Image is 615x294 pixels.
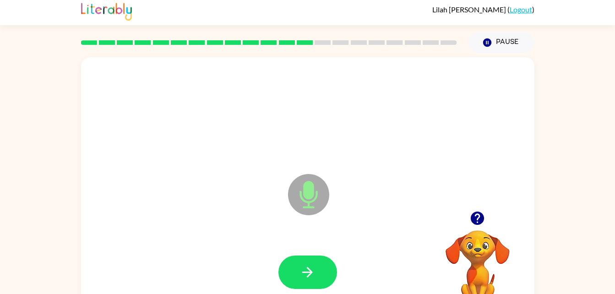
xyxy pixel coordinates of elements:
[432,5,534,14] div: ( )
[468,32,534,53] button: Pause
[432,5,507,14] span: Lilah [PERSON_NAME]
[510,5,532,14] a: Logout
[81,0,132,21] img: Literably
